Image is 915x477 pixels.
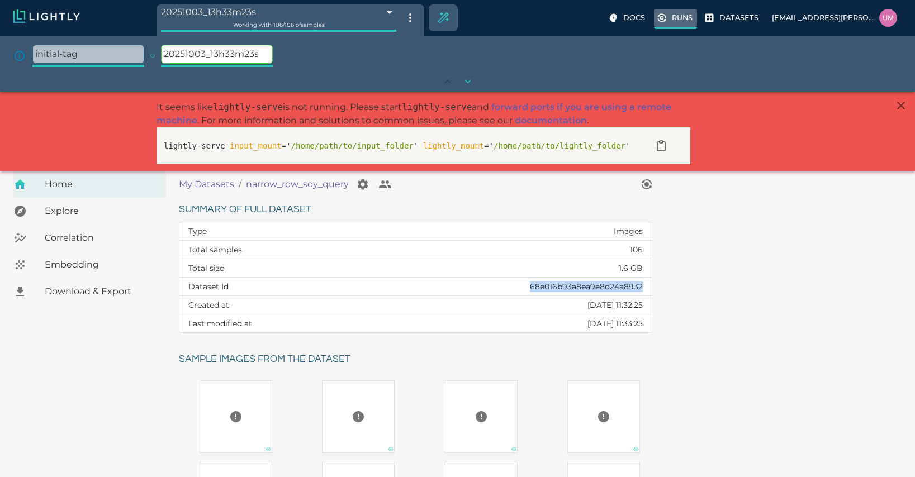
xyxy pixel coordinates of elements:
a: Embedding [13,251,166,278]
th: Type [179,222,361,241]
a: Explore [13,198,166,225]
a: narrow_row_soy_query [246,178,349,191]
nav: breadcrumb [179,173,636,195]
p: Datasets [719,12,758,23]
a: documentation [515,115,587,126]
button: Collaborate on your dataset [374,173,396,195]
p: Docs [623,12,645,23]
span: Download & Export [45,285,157,298]
th: Total size [179,259,361,278]
button: show whole tag tree [458,71,478,92]
span: lightly-serve [213,102,283,112]
span: lightly-serve [402,102,472,112]
button: Copy to clipboard [650,135,672,157]
label: Runs [654,9,697,29]
p: 20251003_13h33m23s [162,45,272,63]
button: View worker run detail [636,173,658,195]
label: Datasets [701,9,763,27]
img: Lightly [13,9,80,23]
th: Created at [179,296,361,314]
td: Images [361,222,652,241]
button: Manage your dataset [352,173,374,195]
div: Create selection [430,4,457,31]
p: lightly-serve =' ' =' ' [164,140,639,152]
button: Preview cannot be loaded. Please ensure the datasource is configured correctly and that the refer... [470,406,492,428]
td: 1.6 GB [361,259,652,278]
div: 20251003_13h33m23s [161,4,396,20]
span: Correlation [45,231,157,245]
button: Preview cannot be loaded. Please ensure the datasource is configured correctly and that the refer... [592,406,615,428]
td: [DATE] 11:33:25 [361,314,652,333]
span: Working with 106 / 106 of samples [233,21,325,28]
h6: Summary of full dataset [179,201,652,218]
a: Preview cannot be loaded. Please ensure the datasource is configured correctly and that the refer... [547,380,661,453]
p: Runs [672,12,693,23]
a: Preview cannot be loaded. Please ensure the datasource is configured correctly and that the refer... [179,380,293,453]
label: [EMAIL_ADDRESS][PERSON_NAME][DOMAIN_NAME]uma.govindarajan@bluerivertech.com [767,6,902,30]
a: Preview cannot be loaded. Please ensure the datasource is configured correctly and that the refer... [424,380,538,453]
p: [EMAIL_ADDRESS][PERSON_NAME][DOMAIN_NAME] [772,12,875,23]
table: dataset summary [179,222,652,332]
th: Total samples [179,241,361,259]
p: initial-tag [33,45,144,63]
span: input_mount [230,141,282,150]
span: Home [45,178,157,191]
a: Preview cannot be loaded. Please ensure the datasource is configured correctly and that the refer... [302,380,416,453]
th: Last modified at [179,314,361,333]
button: Preview cannot be loaded. Please ensure the datasource is configured correctly and that the refer... [347,406,369,428]
th: Dataset Id [179,278,361,296]
span: lightly_mount [423,141,485,150]
p: It seems like is not running. Please start and . For more information and solutions to common iss... [157,101,690,127]
span: /home/path/to/input_folder [291,141,414,150]
a: Runs [654,9,697,27]
a: Download & Export [13,278,166,305]
h6: Sample images from the dataset [179,351,661,368]
span: Embedding [45,258,157,271]
a: My Datasets [179,178,234,191]
a: Home [13,171,166,198]
label: Docs [605,9,649,27]
button: Preview cannot be loaded. Please ensure the datasource is configured correctly and that the refer... [225,406,247,428]
td: 68e016b93a8ea9e8d24a8932 [361,278,652,296]
td: 106 [361,241,652,259]
img: uma.govindarajan@bluerivertech.com [879,9,897,27]
span: Explore [45,204,157,218]
button: Hide tag tree [401,8,420,27]
nav: explore, analyze, sample, metadata, embedding, correlations label, download your dataset [13,171,166,305]
span: /home/path/to/lightly_folder [494,141,625,150]
a: Correlation [13,225,166,251]
li: / [239,178,241,191]
td: [DATE] 11:32:25 [361,296,652,314]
